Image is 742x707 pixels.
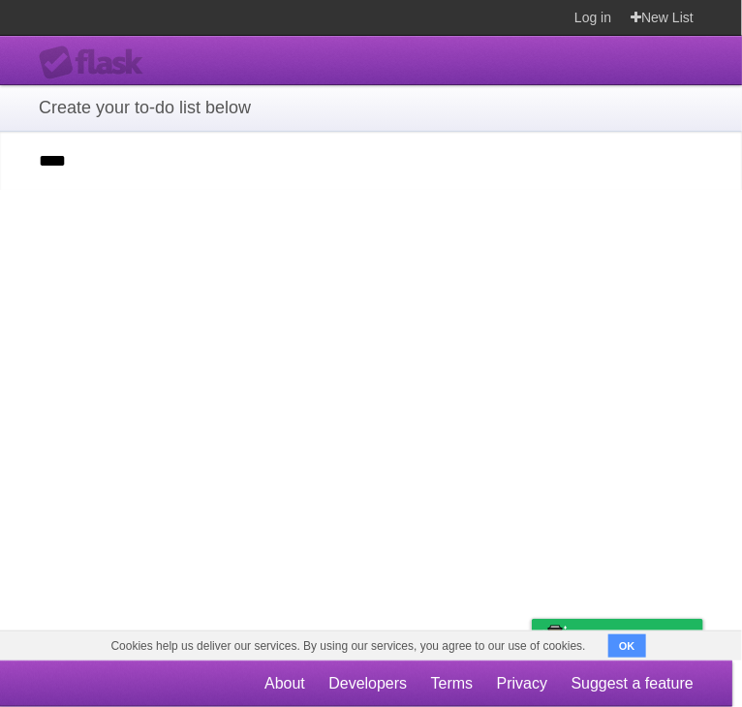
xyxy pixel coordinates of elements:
[328,665,407,702] a: Developers
[91,631,604,661] span: Cookies help us deliver our services. By using our services, you agree to our use of cookies.
[39,46,155,80] div: Flask
[608,634,646,658] button: OK
[572,620,694,654] span: Buy me a coffee
[39,95,703,121] h1: Create your to-do list below
[264,665,305,702] a: About
[572,665,694,702] a: Suggest a feature
[541,620,568,653] img: Buy me a coffee
[532,619,703,655] a: Buy me a coffee
[497,665,547,702] a: Privacy
[431,665,474,702] a: Terms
